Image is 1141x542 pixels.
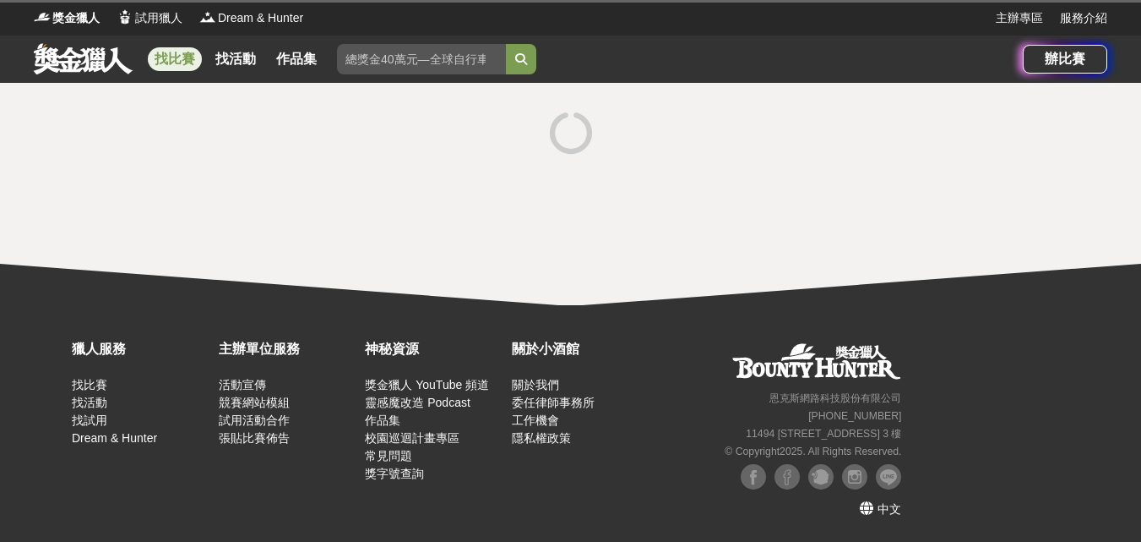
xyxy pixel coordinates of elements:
a: 張貼比賽佈告 [219,431,290,445]
small: [PHONE_NUMBER] [808,410,901,422]
a: 靈感魔改造 Podcast [365,396,470,409]
img: Logo [117,8,133,25]
a: 獎金獵人 YouTube 頻道 [365,378,489,391]
div: 主辦單位服務 [219,339,357,359]
a: 關於我們 [512,378,559,391]
div: 獵人服務 [72,339,210,359]
a: 工作機會 [512,413,559,427]
a: 活動宣傳 [219,378,266,391]
img: Facebook [741,464,766,490]
span: 獎金獵人 [52,9,100,27]
a: 試用活動合作 [219,413,290,427]
a: 主辦專區 [996,9,1043,27]
a: 獎字號查詢 [365,467,424,480]
a: 隱私權政策 [512,431,571,445]
img: Plurk [808,464,834,490]
a: 找比賽 [148,47,202,71]
a: 辦比賽 [1023,45,1107,74]
a: 服務介紹 [1060,9,1107,27]
a: 找試用 [72,413,107,427]
img: Facebook [774,464,800,490]
img: Logo [199,8,216,25]
span: 試用獵人 [135,9,182,27]
a: 委任律師事務所 [512,396,595,409]
input: 總獎金40萬元—全球自行車設計比賽 [337,44,506,74]
a: 競賽網站模組 [219,396,290,409]
a: Logo獎金獵人 [34,9,100,27]
a: 作品集 [269,47,323,71]
span: Dream & Hunter [218,9,303,27]
a: 找比賽 [72,378,107,391]
small: © Copyright 2025 . All Rights Reserved. [725,446,901,457]
a: 常見問題 [365,449,412,463]
small: 11494 [STREET_ADDRESS] 3 樓 [746,428,901,440]
a: 找活動 [209,47,263,71]
span: 中文 [877,502,901,516]
div: 關於小酒館 [512,339,650,359]
img: LINE [876,464,901,490]
small: 恩克斯網路科技股份有限公司 [769,392,901,404]
a: 找活動 [72,396,107,409]
img: Instagram [842,464,867,490]
a: Logo試用獵人 [117,9,182,27]
a: Dream & Hunter [72,431,157,445]
a: LogoDream & Hunter [199,9,303,27]
a: 作品集 [365,413,400,427]
div: 神秘資源 [365,339,503,359]
a: 校園巡迴計畫專區 [365,431,459,445]
img: Logo [34,8,51,25]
